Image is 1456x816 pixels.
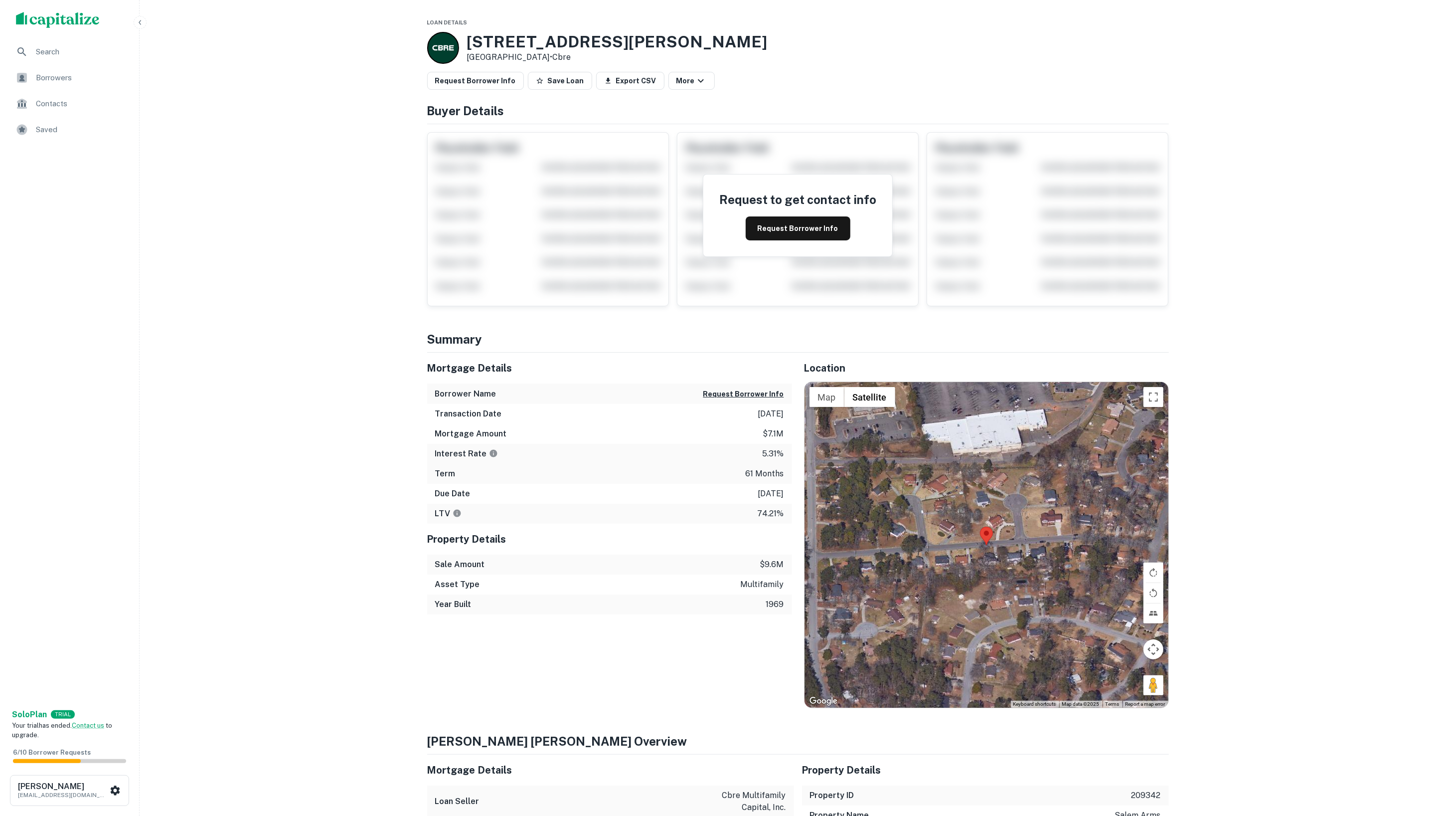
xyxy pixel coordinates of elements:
[36,72,125,84] span: Borrowers
[16,12,100,28] img: capitalize-logo.png
[703,388,784,400] button: Request Borrower Info
[489,449,498,458] svg: The interest rates displayed on the website are for informational purposes only and may be report...
[435,388,496,400] h6: Borrower Name
[741,579,784,591] p: multifamily
[810,790,854,802] h6: Property ID
[719,191,876,208] h4: Request to get contact info
[758,408,784,420] p: [DATE]
[1132,790,1161,802] p: 209342
[8,118,131,142] a: Saved
[1013,701,1056,708] button: Keyboard shortcuts
[18,783,108,791] h6: [PERSON_NAME]
[8,40,131,64] a: Search
[763,448,784,460] p: 5.31%
[804,361,1169,376] h5: Location
[435,488,471,500] h6: Due Date
[844,387,895,407] button: Show satellite imagery
[435,448,498,460] h6: Interest Rate
[12,709,47,721] a: SoloPlan
[36,98,125,110] span: Contacts
[766,599,784,611] p: 1969
[1143,583,1163,603] button: Rotate map counterclockwise
[435,599,472,611] h6: Year Built
[1143,675,1163,695] button: Drag Pegman onto the map to open Street View
[427,102,1169,120] h4: Buyer Details
[427,763,794,778] h5: Mortgage Details
[36,124,125,136] span: Saved
[12,722,112,739] span: Your trial has ended. to upgrade.
[802,763,1169,778] h5: Property Details
[36,46,125,58] span: Search
[427,361,792,376] h5: Mortgage Details
[1143,639,1163,659] button: Map camera controls
[435,468,456,480] h6: Term
[1126,701,1165,707] a: Report a map error
[427,532,792,547] h5: Property Details
[8,66,131,90] a: Borrowers
[1106,701,1120,707] a: Terms (opens in new tab)
[1143,604,1163,623] button: Tilt map
[467,51,768,63] p: [GEOGRAPHIC_DATA] •
[760,559,784,571] p: $9.6m
[427,72,524,90] button: Request Borrower Info
[746,468,784,480] p: 61 months
[435,579,480,591] h6: Asset Type
[758,488,784,500] p: [DATE]
[435,408,502,420] h6: Transaction Date
[1062,701,1100,707] span: Map data ©2025
[696,790,786,814] p: cbre multifamily capital, inc.
[435,508,462,520] h6: LTV
[427,330,1169,348] h4: Summary
[809,387,844,407] button: Show street map
[596,72,664,90] button: Export CSV
[72,722,104,729] a: Contact us
[51,710,75,719] div: TRIAL
[668,72,715,90] button: More
[1143,563,1163,583] button: Rotate map clockwise
[528,72,592,90] button: Save Loan
[427,732,1169,750] h4: [PERSON_NAME] [PERSON_NAME] Overview
[807,695,840,708] img: Google
[8,92,131,116] a: Contacts
[467,32,768,51] h3: [STREET_ADDRESS][PERSON_NAME]
[1406,736,1456,784] iframe: Chat Widget
[746,216,850,240] button: Request Borrower Info
[13,749,91,756] span: 6 / 10 Borrower Requests
[553,52,571,62] a: Cbre
[435,796,480,808] h6: Loan Seller
[453,509,462,518] svg: LTVs displayed on the website are for informational purposes only and may be reported incorrectly...
[435,428,507,440] h6: Mortgage Amount
[18,791,108,800] p: [EMAIL_ADDRESS][DOMAIN_NAME]
[427,19,468,25] span: Loan Details
[435,559,485,571] h6: Sale Amount
[758,508,784,520] p: 74.21%
[12,710,47,719] strong: Solo Plan
[10,775,129,806] button: [PERSON_NAME][EMAIL_ADDRESS][DOMAIN_NAME]
[763,428,784,440] p: $7.1m
[807,695,840,708] a: Open this area in Google Maps (opens a new window)
[1143,387,1163,407] button: Toggle fullscreen view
